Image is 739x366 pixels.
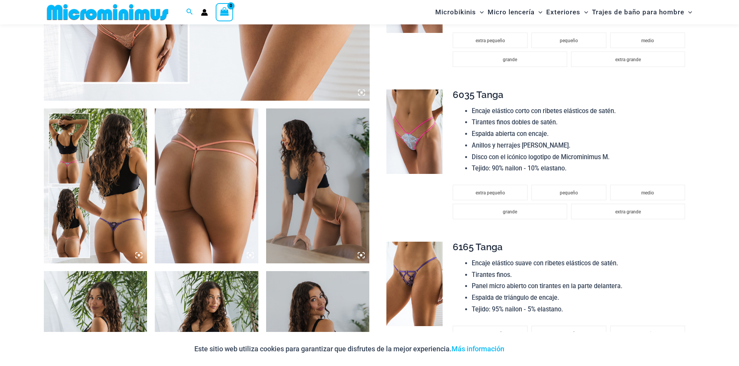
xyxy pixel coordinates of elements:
font: 6035 Tanga [453,89,504,100]
a: Más información [452,345,504,353]
a: Enlace del icono de búsqueda [186,7,193,17]
font: Tejido: 90% nailon - 10% elastano. [472,165,567,172]
font: grande [503,57,517,62]
li: extra pequeño [453,185,528,200]
img: Microtanga Sip Bellini 608 [266,108,370,263]
a: Enlace del icono de la cuenta [201,9,208,16]
font: Encaje elástico corto con ribetes elásticos de satén. [472,107,616,115]
a: Micro lenceríaAlternar menúAlternar menú [486,2,544,22]
font: Tejido: 95% nailon - 5% elastano. [472,306,563,313]
font: Anillos y herrajes [PERSON_NAME]. [472,142,571,149]
span: Alternar menú [684,2,692,22]
img: Microtanga Sip Bellini 608 [155,108,258,263]
li: medio [610,326,685,341]
img: Tanga Saborea Algodón de Azúcar 6035 [386,89,443,174]
a: MicrobikinisAlternar menúAlternar menú [433,2,486,22]
font: Exteriores [546,8,580,16]
span: Alternar menú [580,2,588,22]
font: medio [641,38,654,43]
font: Microbikinis [435,8,476,16]
font: extra pequeño [476,331,505,337]
li: extra pequeño [453,33,528,48]
font: Espalda de triángulo de encaje. [472,294,559,301]
a: Ver carrito de compras, vacío [216,3,234,21]
nav: Navegación del sitio [432,1,696,23]
span: Alternar menú [476,2,484,22]
li: grande [453,52,567,67]
font: extra pequeño [476,190,505,196]
font: pequeño [560,331,578,337]
button: Aceptar [510,340,545,358]
font: pequeño [560,190,578,196]
img: MM SHOP LOGO PLANO [44,3,171,21]
font: Tirantes finos dobles de satén. [472,119,558,126]
font: extra pequeño [476,38,505,43]
li: medio [610,185,685,200]
font: grande [503,209,517,215]
font: 6165 Tanga [453,241,503,253]
font: Encaje elástico suave con ribetes elásticos de satén. [472,259,618,267]
li: pequeño [531,185,606,200]
font: Trajes de baño para hombre [592,8,684,16]
li: extra pequeño [453,326,528,341]
a: Trajes de baño para hombreAlternar menúAlternar menú [590,2,694,22]
li: extra grande [571,52,685,67]
font: Panel micro abierto con tirantes en la parte delantera. [472,282,623,290]
li: medio [610,33,685,48]
img: Paquete de colección b (5) [44,108,147,263]
span: Alternar menú [535,2,542,22]
font: Tirantes finos. [472,271,512,278]
li: pequeño [531,33,606,48]
a: ExterioresAlternar menúAlternar menú [544,2,590,22]
font: medio [641,190,654,196]
font: Espalda abierta con encaje. [472,130,549,137]
font: extra grande [615,57,641,62]
font: extra grande [615,209,641,215]
font: pequeño [560,38,578,43]
li: extra grande [571,204,685,219]
font: Disco con el icónico logotipo de Microminimus M. [472,153,610,161]
font: Este sitio web utiliza cookies para garantizar que disfrutes de la mejor experiencia. [194,345,452,353]
font: Aceptar [519,346,535,352]
font: medio [641,331,654,337]
img: Tanga Slay Lavender Martini 6165 [386,242,443,326]
font: Micro lencería [488,8,535,16]
li: grande [453,204,567,219]
li: pequeño [531,326,606,341]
